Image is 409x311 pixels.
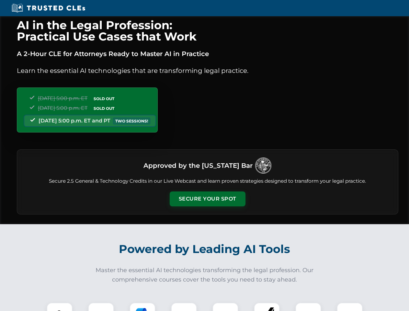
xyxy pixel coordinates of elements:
img: Logo [255,157,271,174]
p: Secure 2.5 General & Technology Credits in our Live Webcast and learn proven strategies designed ... [25,178,390,185]
h3: Approved by the [US_STATE] Bar [143,160,253,171]
span: SOLD OUT [91,105,117,112]
span: [DATE] 5:00 p.m. ET [38,95,87,101]
p: Master the essential AI technologies transforming the legal profession. Our comprehensive courses... [91,266,318,284]
button: Secure Your Spot [170,191,245,206]
h2: Powered by Leading AI Tools [25,238,384,260]
img: Trusted CLEs [10,3,87,13]
p: A 2-Hour CLE for Attorneys Ready to Master AI in Practice [17,49,398,59]
p: Learn the essential AI technologies that are transforming legal practice. [17,65,398,76]
h1: AI in the Legal Profession: Practical Use Cases that Work [17,19,398,42]
span: SOLD OUT [91,95,117,102]
span: [DATE] 5:00 p.m. ET [38,105,87,111]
